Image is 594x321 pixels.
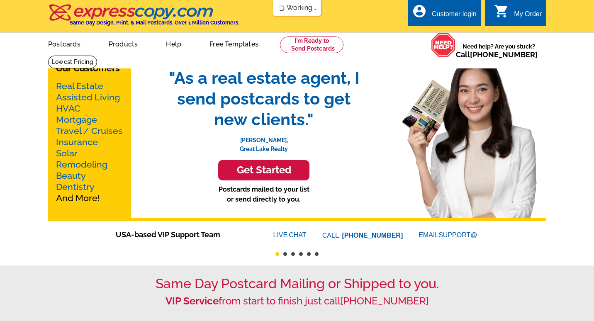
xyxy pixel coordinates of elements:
span: Need help? Are you stuck? [456,42,542,59]
a: Assisted Living [56,92,120,102]
a: [PHONE_NUMBER] [470,50,538,59]
button: 1 of 6 [275,252,279,256]
a: Solar [56,148,78,158]
a: Products [95,34,151,53]
span: Call [456,50,538,59]
font: LIVE [273,230,289,240]
img: loading... [278,5,285,12]
span: "As a real estate agent, I send postcards to get new clients." [160,68,368,130]
a: Travel / Cruises [56,126,123,136]
a: LIVECHAT [273,231,307,238]
p: [PERSON_NAME], Great Lake Realty [160,130,368,153]
button: 5 of 6 [307,252,311,256]
a: EMAILSUPPORT@ [419,231,478,238]
a: account_circle Customer login [412,9,477,19]
font: SUPPORT@ [438,230,478,240]
a: [PHONE_NUMBER] [341,295,428,307]
a: Postcards [35,34,94,53]
h3: Get Started [229,164,299,176]
a: Help [153,34,195,53]
a: Same Day Design, Print, & Mail Postcards. Over 1 Million Customers. [48,10,239,26]
a: [PHONE_NUMBER] [342,232,403,239]
button: 3 of 6 [291,252,295,256]
i: shopping_cart [494,4,509,19]
i: account_circle [412,4,427,19]
img: help [431,33,456,57]
a: Mortgage [56,114,97,125]
span: USA-based VIP Support Team [116,229,248,240]
font: CALL [322,231,340,241]
a: Get Started [160,160,368,180]
a: HVAC [56,103,80,114]
button: 4 of 6 [299,252,303,256]
a: Dentistry [56,182,95,192]
button: 6 of 6 [315,252,319,256]
div: Customer login [432,10,477,22]
a: shopping_cart My Order [494,9,542,19]
a: Free Templates [196,34,272,53]
h4: Same Day Design, Print, & Mail Postcards. Over 1 Million Customers. [70,19,239,26]
h2: from start to finish just call [48,295,546,307]
p: Postcards mailed to your list or send directly to you. [160,185,368,204]
a: Real Estate [56,81,103,91]
a: Remodeling [56,159,107,170]
p: And More! [56,80,123,204]
button: 2 of 6 [283,252,287,256]
a: Insurance [56,137,98,147]
div: My Order [514,10,542,22]
strong: VIP Service [166,295,219,307]
a: Beauty [56,170,86,181]
h1: Same Day Postcard Mailing or Shipped to you. [48,276,546,292]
